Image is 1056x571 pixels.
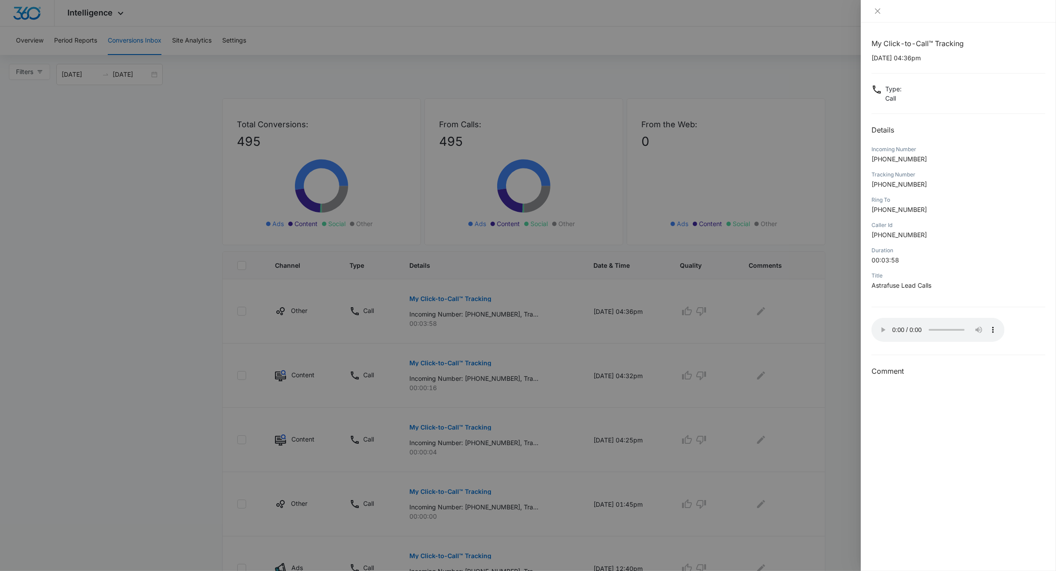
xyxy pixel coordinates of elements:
span: close [874,8,881,15]
button: Close [871,7,884,15]
span: [PHONE_NUMBER] [871,231,927,239]
div: Ring To [871,196,1045,204]
div: Duration [871,246,1045,254]
div: Tracking Number [871,171,1045,179]
span: [PHONE_NUMBER] [871,180,927,188]
h1: My Click-to-Call™ Tracking [871,38,1045,49]
h3: Comment [871,366,1045,376]
div: Caller Id [871,221,1045,229]
span: Astrafuse Lead Calls [871,282,931,289]
div: Title [871,272,1045,280]
span: [PHONE_NUMBER] [871,206,927,213]
p: [DATE] 04:36pm [871,53,1045,63]
audio: Your browser does not support the audio tag. [871,318,1005,342]
span: 00:03:58 [871,256,899,264]
p: Type : [885,84,902,94]
h2: Details [871,125,1045,135]
span: [PHONE_NUMBER] [871,155,927,163]
div: Incoming Number [871,145,1045,153]
p: Call [885,94,902,103]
